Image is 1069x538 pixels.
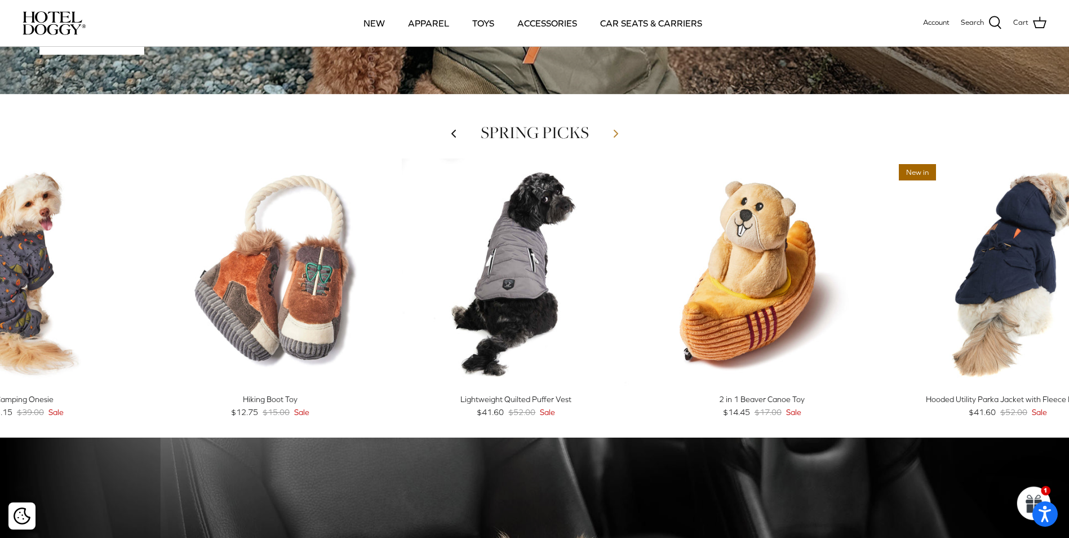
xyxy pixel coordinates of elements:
div: Primary navigation [167,4,898,42]
span: $41.60 [477,406,504,418]
span: New in [899,164,936,180]
a: APPAREL [398,4,459,42]
span: $39.00 [17,406,44,418]
span: 20% off [407,164,447,180]
span: $52.00 [508,406,535,418]
span: 15% off [653,164,693,180]
a: TOYS [462,4,504,42]
div: Hiking Boot Toy [156,393,384,405]
a: Lightweight Quilted Puffer Vest $41.60 $52.00 Sale [402,393,631,418]
span: 15% off [161,164,201,180]
span: $17.00 [755,406,782,418]
a: Search [961,16,1002,30]
span: Sale [786,406,801,418]
a: 2 in 1 Beaver Canoe Toy $14.45 $17.00 Sale [647,393,876,418]
div: Cookie policy [8,502,36,530]
a: Hiking Boot Toy $12.75 $15.00 Sale [156,393,384,418]
span: Sale [540,406,555,418]
a: SPRING PICKS [481,121,589,144]
div: Lightweight Quilted Puffer Vest [402,393,631,405]
a: Hiking Boot Toy [156,158,384,387]
span: $14.45 [723,406,750,418]
a: Cart [1013,16,1046,30]
span: $15.00 [263,406,290,418]
a: NEW [353,4,395,42]
span: Sale [48,406,64,418]
a: Lightweight Quilted Puffer Vest [402,158,631,387]
a: Account [923,17,950,29]
img: Cookie policy [14,508,30,524]
button: Cookie policy [12,506,32,526]
span: $12.75 [231,406,258,418]
img: hoteldoggycom [23,11,86,35]
a: 2 in 1 Beaver Canoe Toy [647,158,876,387]
span: $41.60 [969,406,996,418]
span: Cart [1013,17,1028,29]
div: 2 in 1 Beaver Canoe Toy [647,393,876,405]
span: Search [961,17,984,29]
span: $52.00 [1000,406,1027,418]
a: ACCESSORIES [507,4,587,42]
span: Sale [1032,406,1047,418]
span: Account [923,18,950,27]
span: Sale [294,406,309,418]
a: CAR SEATS & CARRIERS [590,4,712,42]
